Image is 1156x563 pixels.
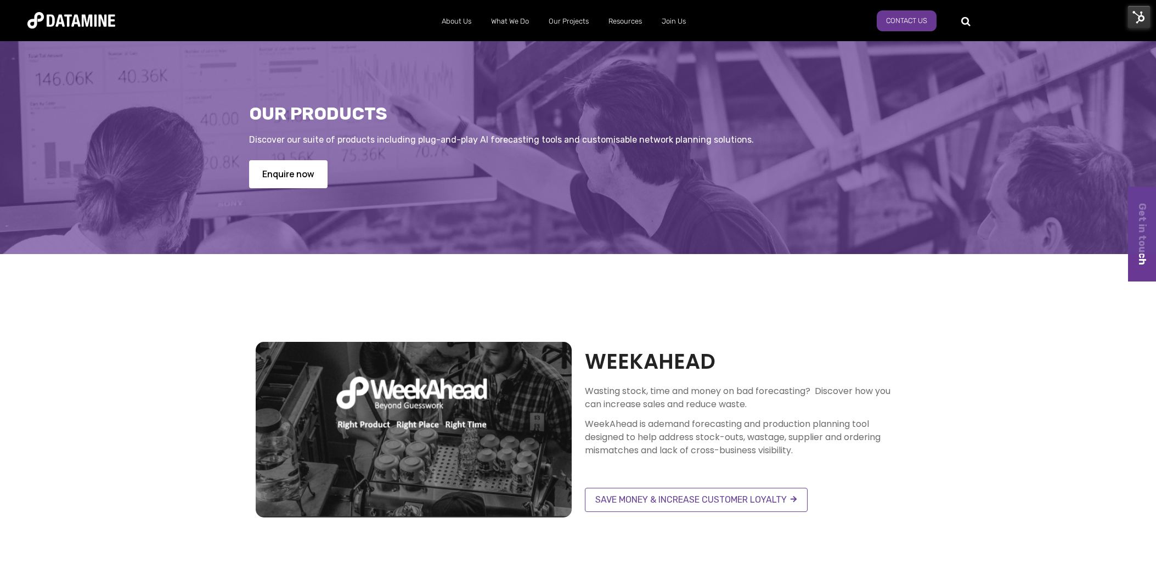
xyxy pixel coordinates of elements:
a: Enquire now [249,160,328,188]
h2: Weekahead [585,347,901,376]
a: SAVE MONEY & INCREASE CUSTOMER LOYALTY [585,488,808,512]
span: WeekAhead is a [585,418,653,430]
img: Datamine [27,12,115,29]
img: HubSpot Tools Menu Toggle [1127,5,1151,29]
a: Join Us [652,7,696,36]
a: Resources [599,7,652,36]
span: demand forecasting and production planning tool designed to help address stock-outs, wastage, sup... [585,418,881,457]
img: weekahead banner 3-1 [256,342,572,517]
a: Our Projects [539,7,599,36]
a: Contact Us [877,10,937,31]
p: Discover our suite of products including plug-and-play AI forecasting tools and customisable netw... [249,132,907,147]
a: What We Do [481,7,539,36]
span: Wasting stock, time and money on bad forecasting? Discover how you can increase sales and reduce ... [585,385,890,410]
a: About Us [432,7,481,36]
h1: Our products [249,104,907,124]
